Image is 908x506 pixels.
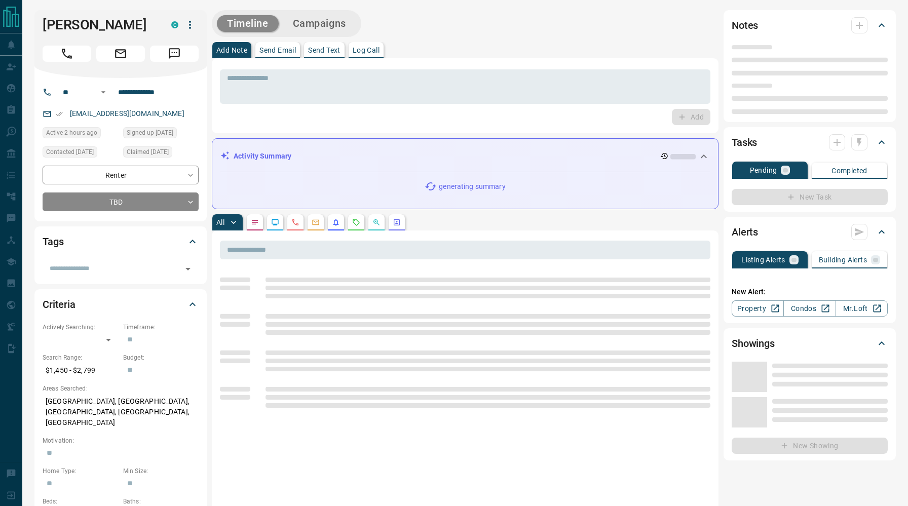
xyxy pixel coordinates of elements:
[56,110,63,118] svg: Email Verified
[732,130,888,154] div: Tasks
[732,224,758,240] h2: Alerts
[43,323,118,332] p: Actively Searching:
[732,17,758,33] h2: Notes
[123,127,199,141] div: Wed Aug 06 2025
[372,218,381,226] svg: Opportunities
[732,134,757,150] h2: Tasks
[46,147,94,157] span: Contacted [DATE]
[312,218,320,226] svg: Emails
[216,219,224,226] p: All
[393,218,401,226] svg: Agent Actions
[43,362,118,379] p: $1,450 - $2,799
[259,47,296,54] p: Send Email
[123,323,199,332] p: Timeframe:
[43,393,199,431] p: [GEOGRAPHIC_DATA], [GEOGRAPHIC_DATA], [GEOGRAPHIC_DATA], [GEOGRAPHIC_DATA], [GEOGRAPHIC_DATA]
[741,256,785,263] p: Listing Alerts
[150,46,199,62] span: Message
[43,233,63,250] h2: Tags
[352,218,360,226] svg: Requests
[43,229,199,254] div: Tags
[43,166,199,184] div: Renter
[43,353,118,362] p: Search Range:
[283,15,356,32] button: Campaigns
[96,46,145,62] span: Email
[783,300,836,317] a: Condos
[123,466,199,476] p: Min Size:
[732,335,775,352] h2: Showings
[819,256,867,263] p: Building Alerts
[43,292,199,317] div: Criteria
[127,147,169,157] span: Claimed [DATE]
[831,167,867,174] p: Completed
[251,218,259,226] svg: Notes
[181,262,195,276] button: Open
[123,497,199,506] p: Baths:
[43,127,118,141] div: Tue Aug 12 2025
[732,287,888,297] p: New Alert:
[43,497,118,506] p: Beds:
[732,13,888,37] div: Notes
[123,353,199,362] p: Budget:
[220,147,710,166] div: Activity Summary
[43,296,75,313] h2: Criteria
[123,146,199,161] div: Sun Aug 10 2025
[732,220,888,244] div: Alerts
[271,218,279,226] svg: Lead Browsing Activity
[43,146,118,161] div: Sun Aug 10 2025
[750,167,777,174] p: Pending
[43,46,91,62] span: Call
[97,86,109,98] button: Open
[43,466,118,476] p: Home Type:
[439,181,505,192] p: generating summary
[836,300,888,317] a: Mr.Loft
[127,128,173,138] span: Signed up [DATE]
[43,192,199,211] div: TBD
[353,47,380,54] p: Log Call
[732,300,784,317] a: Property
[234,151,291,162] p: Activity Summary
[46,128,97,138] span: Active 2 hours ago
[732,331,888,356] div: Showings
[171,21,178,28] div: condos.ca
[43,384,199,393] p: Areas Searched:
[43,17,156,33] h1: [PERSON_NAME]
[43,436,199,445] p: Motivation:
[291,218,299,226] svg: Calls
[70,109,184,118] a: [EMAIL_ADDRESS][DOMAIN_NAME]
[332,218,340,226] svg: Listing Alerts
[308,47,340,54] p: Send Text
[217,15,279,32] button: Timeline
[216,47,247,54] p: Add Note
